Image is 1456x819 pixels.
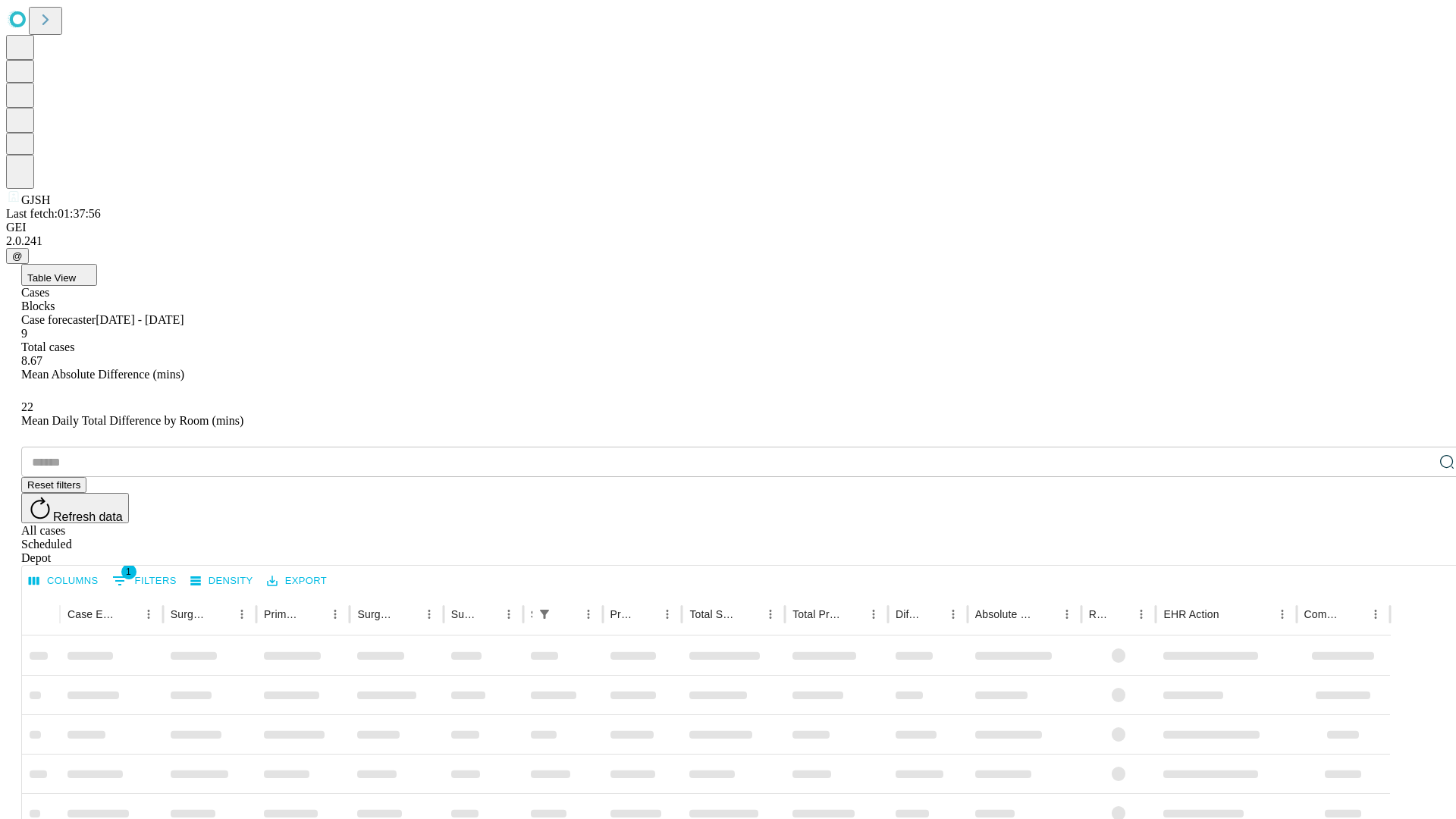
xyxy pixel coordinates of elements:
span: Table View [27,272,76,284]
span: Mean Daily Total Difference by Room (mins) [21,414,243,427]
button: Sort [1109,604,1131,625]
div: Resolved in EHR [1089,608,1109,620]
button: Menu [231,604,253,625]
button: Refresh data [21,493,129,523]
button: Show filters [534,604,555,625]
span: Reset filters [27,479,80,491]
span: Total cases [21,340,74,353]
span: [DATE] - [DATE] [96,313,184,326]
div: Case Epic Id [67,608,115,620]
span: 22 [21,400,33,413]
button: Menu [1056,604,1078,625]
span: Mean Absolute Difference (mins) [21,368,184,381]
button: Menu [419,604,440,625]
span: Case forecaster [21,313,96,326]
button: Sort [921,604,943,625]
div: Difference [896,608,920,620]
button: Select columns [25,570,102,593]
button: Menu [1131,604,1152,625]
div: GEI [6,221,1450,234]
button: Sort [557,604,578,625]
button: Sort [1344,604,1365,625]
button: Menu [943,604,964,625]
span: 8.67 [21,354,42,367]
button: Menu [498,604,519,625]
button: Sort [1035,604,1056,625]
button: Menu [1365,604,1386,625]
button: Sort [635,604,657,625]
button: Show filters [108,569,180,593]
div: Primary Service [264,608,302,620]
span: Refresh data [53,510,123,523]
div: Surgery Name [357,608,395,620]
span: 1 [121,564,136,579]
button: Sort [210,604,231,625]
button: Sort [739,604,760,625]
button: Menu [1272,604,1293,625]
button: @ [6,248,29,264]
button: Menu [863,604,884,625]
button: Sort [1221,604,1242,625]
div: 1 active filter [534,604,555,625]
button: Export [263,570,331,593]
button: Menu [760,604,781,625]
div: Surgeon Name [171,608,209,620]
button: Density [187,570,257,593]
div: Comments [1304,608,1342,620]
button: Menu [138,604,159,625]
button: Menu [578,604,599,625]
button: Sort [117,604,138,625]
button: Menu [325,604,346,625]
button: Sort [303,604,325,625]
button: Sort [842,604,863,625]
span: 9 [21,327,27,340]
span: GJSH [21,193,50,206]
div: 2.0.241 [6,234,1450,248]
button: Table View [21,264,97,286]
button: Sort [397,604,419,625]
div: EHR Action [1163,608,1219,620]
button: Sort [477,604,498,625]
div: Predicted In Room Duration [610,608,635,620]
button: Reset filters [21,477,86,493]
span: Last fetch: 01:37:56 [6,207,101,220]
button: Menu [657,604,678,625]
div: Total Predicted Duration [792,608,840,620]
div: Absolute Difference [975,608,1034,620]
div: Total Scheduled Duration [689,608,737,620]
div: Scheduled In Room Duration [531,608,532,620]
span: @ [12,250,23,262]
div: Surgery Date [451,608,475,620]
